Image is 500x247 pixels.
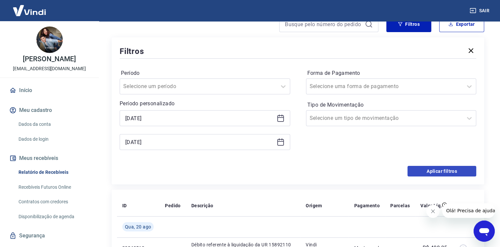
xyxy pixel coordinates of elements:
p: Período personalizado [120,100,290,108]
a: Segurança [8,228,91,243]
p: ID [122,202,127,209]
a: Relatório de Recebíveis [16,166,91,179]
p: Tarifas [458,202,474,209]
iframe: Fechar mensagem [426,205,440,218]
p: Pedido [165,202,180,209]
input: Busque pelo número do pedido [285,19,362,29]
button: Aplicar filtros [407,166,476,176]
a: Contratos com credores [16,195,91,209]
p: Pagamento [354,202,380,209]
p: Parcelas [390,202,410,209]
button: Sair [468,5,492,17]
p: [PERSON_NAME] [23,56,76,63]
h5: Filtros [120,46,144,57]
img: Vindi [8,0,51,21]
button: Exportar [439,16,484,32]
iframe: Mensagem da empresa [442,203,495,218]
a: Início [8,83,91,98]
iframe: Botão para abrir a janela de mensagens [474,221,495,242]
span: Qua, 20 ago [125,223,151,230]
p: Origem [306,202,322,209]
a: Dados da conta [16,118,91,131]
p: [EMAIL_ADDRESS][DOMAIN_NAME] [13,65,86,72]
p: Valor Líq. [420,202,442,209]
a: Disponibilização de agenda [16,210,91,223]
span: Olá! Precisa de ajuda? [4,5,56,10]
label: Período [121,69,289,77]
button: Meu cadastro [8,103,91,118]
button: Filtros [386,16,431,32]
label: Tipo de Movimentação [307,101,475,109]
p: Descrição [191,202,213,209]
input: Data final [125,137,274,147]
button: Meus recebíveis [8,151,91,166]
img: c41cd4a7-6706-435c-940d-c4a4ed0e2a80.jpeg [36,26,63,53]
input: Data inicial [125,113,274,123]
a: Recebíveis Futuros Online [16,180,91,194]
a: Dados de login [16,132,91,146]
label: Forma de Pagamento [307,69,475,77]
